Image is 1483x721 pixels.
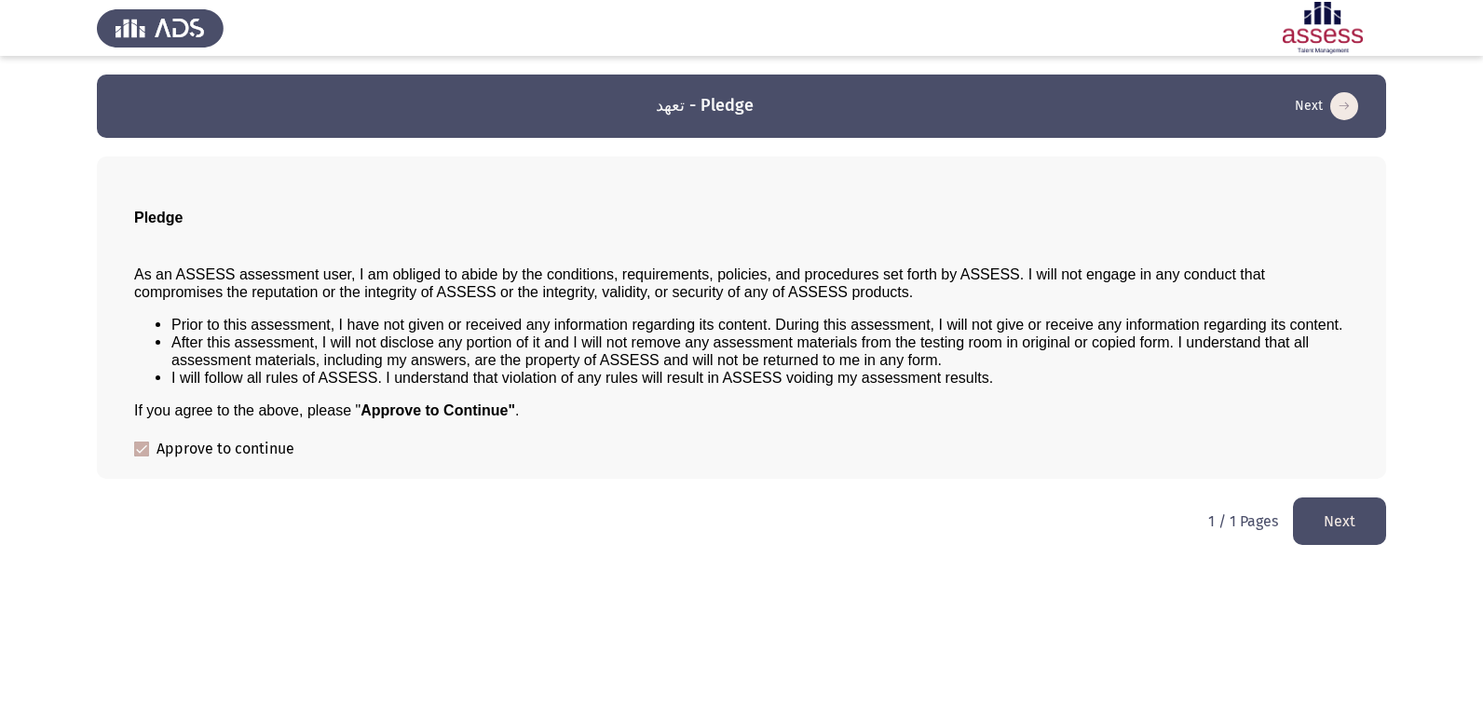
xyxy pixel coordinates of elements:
[171,334,1309,368] span: After this assessment, I will not disclose any portion of it and I will not remove any assessment...
[171,370,993,386] span: I will follow all rules of ASSESS. I understand that violation of any rules will result in ASSESS...
[656,94,754,117] h3: تعهد - Pledge
[1289,91,1364,121] button: load next page
[171,317,1343,333] span: Prior to this assessment, I have not given or received any information regarding its content. Dur...
[1208,512,1278,530] p: 1 / 1 Pages
[134,210,183,225] span: Pledge
[1259,2,1386,54] img: Assessment logo of ASSESS Employability - EBI
[361,402,515,418] b: Approve to Continue"
[97,2,224,54] img: Assess Talent Management logo
[1293,497,1386,545] button: load next page
[134,402,519,418] span: If you agree to the above, please " .
[134,266,1265,300] span: As an ASSESS assessment user, I am obliged to abide by the conditions, requirements, policies, an...
[156,438,294,460] span: Approve to continue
